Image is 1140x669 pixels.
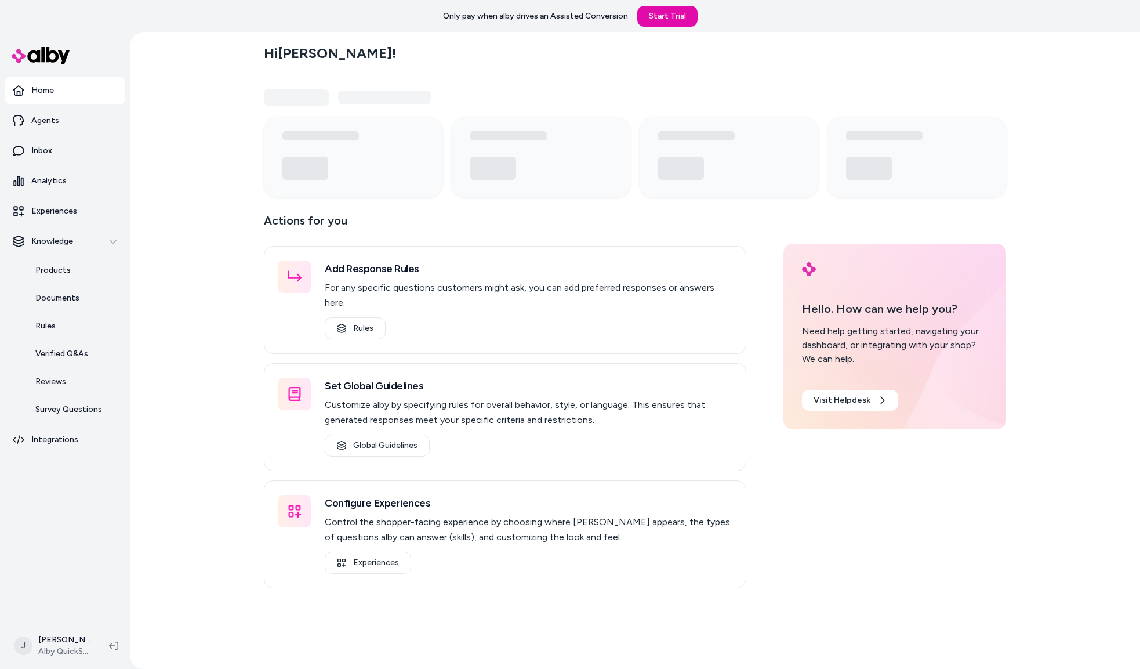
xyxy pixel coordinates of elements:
h3: Configure Experiences [325,495,732,511]
p: Verified Q&As [35,348,88,360]
a: Integrations [5,426,125,454]
p: Documents [35,292,79,304]
a: Reviews [24,368,125,396]
img: alby Logo [802,262,816,276]
p: Analytics [31,175,67,187]
p: Reviews [35,376,66,388]
p: Customize alby by specifying rules for overall behavior, style, or language. This ensures that ge... [325,397,732,428]
a: Visit Helpdesk [802,390,898,411]
h2: Hi [PERSON_NAME] ! [264,45,396,62]
p: Experiences [31,205,77,217]
p: Only pay when alby drives an Assisted Conversion [443,10,628,22]
p: Knowledge [31,236,73,247]
p: [PERSON_NAME] [38,634,90,646]
a: Documents [24,284,125,312]
p: Home [31,85,54,96]
a: Rules [325,317,386,339]
a: Agents [5,107,125,135]
p: Integrations [31,434,78,446]
span: J [14,637,32,655]
a: Experiences [325,552,411,574]
a: Home [5,77,125,104]
a: Analytics [5,167,125,195]
p: For any specific questions customers might ask, you can add preferred responses or answers here. [325,280,732,310]
p: Products [35,265,71,276]
a: Products [24,256,125,284]
h3: Add Response Rules [325,261,732,277]
p: Survey Questions [35,404,102,415]
p: Inbox [31,145,52,157]
h3: Set Global Guidelines [325,378,732,394]
p: Control the shopper-facing experience by choosing where [PERSON_NAME] appears, the types of quest... [325,515,732,545]
a: Start Trial [637,6,698,27]
a: Rules [24,312,125,340]
span: Alby QuickStart Store [38,646,90,657]
div: Need help getting started, navigating your dashboard, or integrating with your shop? We can help. [802,324,987,366]
a: Survey Questions [24,396,125,424]
a: Inbox [5,137,125,165]
button: J[PERSON_NAME]Alby QuickStart Store [7,627,100,664]
p: Actions for you [264,211,746,239]
button: Knowledge [5,227,125,255]
a: Experiences [5,197,125,225]
p: Agents [31,115,59,126]
a: Global Guidelines [325,435,430,457]
a: Verified Q&As [24,340,125,368]
p: Hello. How can we help you? [802,300,987,317]
p: Rules [35,320,56,332]
img: alby Logo [12,47,70,64]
